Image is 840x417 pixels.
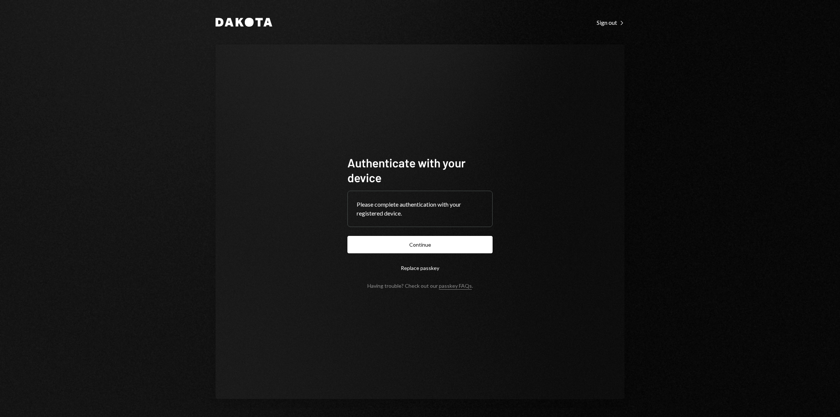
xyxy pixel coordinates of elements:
[439,283,472,290] a: passkey FAQs
[367,283,473,289] div: Having trouble? Check out our .
[347,236,493,253] button: Continue
[347,155,493,185] h1: Authenticate with your device
[357,200,483,218] div: Please complete authentication with your registered device.
[347,259,493,277] button: Replace passkey
[597,18,624,26] a: Sign out
[597,19,624,26] div: Sign out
